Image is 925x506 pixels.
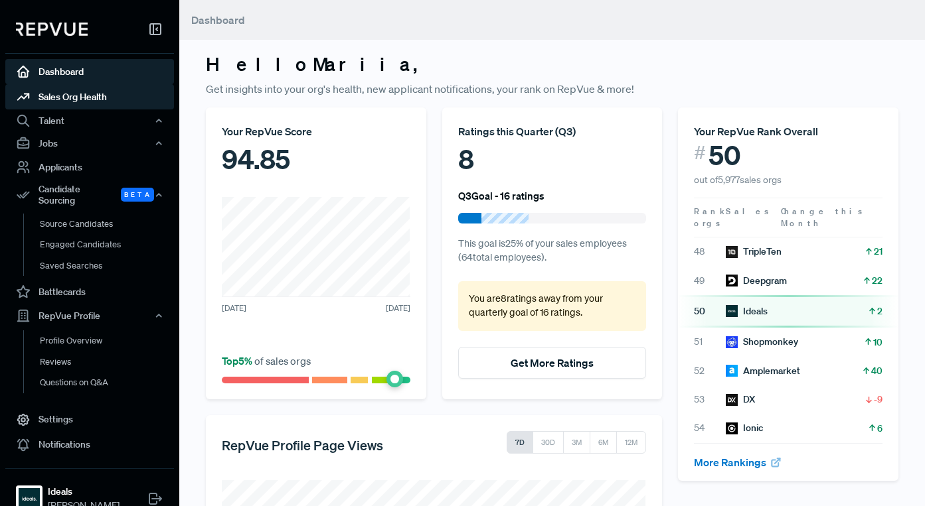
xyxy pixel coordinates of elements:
span: -9 [874,393,883,406]
div: Ionic [726,421,763,435]
a: Source Candidates [23,214,192,235]
span: Change this Month [781,206,865,229]
span: 53 [694,393,726,407]
span: [DATE] [222,302,246,314]
div: 8 [458,139,647,179]
p: Get insights into your org's health, new applicant notifications, your rank on RepVue & more! [206,81,898,97]
a: Sales Org Health [5,84,174,109]
button: 12M [616,431,646,454]
span: 50 [694,304,726,318]
span: 6 [877,422,883,435]
a: Saved Searches [23,255,192,277]
button: 3M [563,431,590,454]
p: You are 8 ratings away from your quarterly goal of 16 ratings . [469,292,636,320]
button: RepVue Profile [5,304,174,327]
a: Questions on Q&A [23,372,192,393]
a: Notifications [5,432,174,458]
h3: Hello Mariia , [206,53,898,76]
span: Top 5 % [222,354,254,367]
div: 94.85 [222,139,410,179]
button: 30D [533,431,564,454]
a: Reviews [23,351,192,373]
a: More Rankings [694,456,782,469]
div: Candidate Sourcing [5,180,174,210]
p: This goal is 25 % of your sales employees ( 64 total employees). [458,237,647,265]
img: RepVue [16,23,88,36]
span: 22 [872,274,883,287]
span: Dashboard [191,13,245,27]
div: TripleTen [726,245,782,259]
img: TripleTen [726,246,738,258]
img: Deepgram [726,275,738,286]
span: 2 [877,304,883,318]
h5: RepVue Profile Page Views [222,437,383,453]
span: 48 [694,245,726,259]
img: Ideals [726,305,738,317]
button: 6M [590,431,617,454]
div: Shopmonkey [726,335,798,349]
button: Jobs [5,132,174,155]
span: [DATE] [386,302,410,314]
button: Get More Ratings [458,347,647,379]
a: Battlecards [5,279,174,304]
div: DX [726,393,755,407]
h6: Q3 Goal - 16 ratings [458,190,545,202]
span: Rank [694,206,726,218]
span: 49 [694,274,726,288]
span: 40 [871,364,883,377]
span: 54 [694,421,726,435]
img: Ionic [726,422,738,434]
span: 21 [874,245,883,258]
span: of sales orgs [222,354,311,367]
a: Profile Overview [23,330,192,351]
button: 7D [507,431,533,454]
div: Ideals [726,304,768,318]
div: Ratings this Quarter ( Q3 ) [458,123,647,139]
div: Your RepVue Score [222,123,410,139]
span: 50 [709,139,741,171]
img: Shopmonkey [726,336,738,348]
span: 52 [694,364,726,378]
span: Beta [121,188,154,202]
span: out of 5,977 sales orgs [694,174,782,186]
strong: Ideals [48,485,120,499]
span: 10 [873,336,883,349]
img: Amplemarket [726,365,738,377]
span: 51 [694,335,726,349]
div: Deepgram [726,274,787,288]
a: Dashboard [5,59,174,84]
span: Your RepVue Rank Overall [694,125,818,138]
a: Settings [5,407,174,432]
img: DX [726,394,738,406]
button: Candidate Sourcing Beta [5,180,174,210]
a: Engaged Candidates [23,234,192,255]
div: Amplemarket [726,364,800,378]
button: Talent [5,109,174,132]
span: # [694,139,706,166]
span: Sales orgs [694,206,771,229]
a: Applicants [5,155,174,180]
